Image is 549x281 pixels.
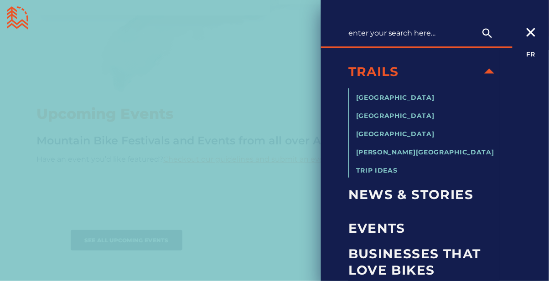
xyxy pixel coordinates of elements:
span: Trails [348,63,479,80]
a: [GEOGRAPHIC_DATA] [356,130,435,138]
a: News & Stories [348,178,500,211]
a: FR [527,50,535,58]
a: Events [348,211,500,245]
a: Trip Ideas [356,166,398,174]
span: Events [348,220,500,236]
a: [GEOGRAPHIC_DATA] [356,93,435,102]
a: Trails [348,55,479,88]
ion-icon: arrow dropdown [479,61,499,81]
button: search [476,24,499,42]
span: Businesses that love bikes [348,245,500,279]
span: News & Stories [348,186,500,203]
input: Enter your search here… [348,24,499,42]
a: [GEOGRAPHIC_DATA] [356,112,435,120]
ion-icon: search [481,27,494,40]
a: [PERSON_NAME][GEOGRAPHIC_DATA] [356,148,494,156]
a: Businesses that love bikes [348,245,500,279]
